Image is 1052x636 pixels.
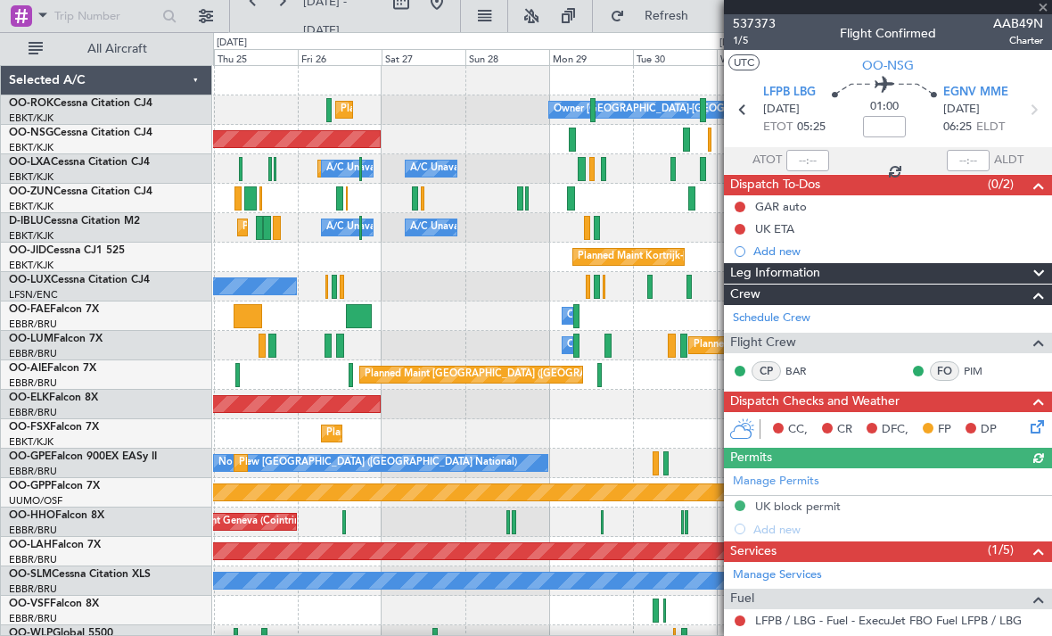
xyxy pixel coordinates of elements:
[994,152,1023,169] span: ALDT
[976,119,1005,136] span: ELDT
[788,421,808,439] span: CC,
[9,186,53,197] span: OO-ZUN
[964,363,1004,379] a: PIM
[943,84,1008,102] span: EGNV MME
[9,406,57,419] a: EBBR/BRU
[465,49,549,65] div: Sun 28
[840,24,936,43] div: Flight Confirmed
[9,170,53,184] a: EBKT/KJK
[730,392,900,412] span: Dispatch Checks and Weather
[9,157,150,168] a: OO-LXACessna Citation CJ4
[733,33,776,48] span: 1/5
[882,421,908,439] span: DFC,
[9,288,58,301] a: LFSN/ENC
[326,214,658,241] div: A/C Unavailable [GEOGRAPHIC_DATA] ([GEOGRAPHIC_DATA] National)
[730,333,796,353] span: Flight Crew
[862,56,914,75] span: OO-NSG
[9,98,152,109] a: OO-ROKCessna Citation CJ4
[602,2,709,30] button: Refresh
[633,49,717,65] div: Tue 30
[9,524,57,537] a: EBBR/BRU
[755,199,807,214] div: GAR auto
[9,582,57,596] a: EBBR/BRU
[988,175,1014,194] span: (0/2)
[9,599,99,609] a: OO-VSFFalcon 8X
[930,361,959,381] div: FO
[9,422,99,433] a: OO-FSXFalcon 7X
[9,599,50,609] span: OO-VSF
[755,613,1022,628] a: LFPB / LBG - Fuel - ExecuJet FBO Fuel LFPB / LBG
[730,541,777,562] span: Services
[9,435,53,449] a: EBKT/KJK
[763,101,800,119] span: [DATE]
[410,155,484,182] div: A/C Unavailable
[214,49,298,65] div: Thu 25
[993,14,1043,33] span: AAB49N
[9,392,98,403] a: OO-ELKFalcon 8X
[578,244,785,270] div: Planned Maint Kortrijk-[GEOGRAPHIC_DATA]
[9,481,51,491] span: OO-GPP
[9,363,47,374] span: OO-AIE
[9,481,100,491] a: OO-GPPFalcon 7X
[752,361,781,381] div: CP
[752,152,782,169] span: ATOT
[9,128,152,138] a: OO-NSGCessna Citation CJ4
[549,49,633,65] div: Mon 29
[46,43,188,55] span: All Aircraft
[943,119,972,136] span: 06:25
[785,363,826,379] a: BAR
[9,216,44,227] span: D-IBLU
[54,3,157,29] input: Trip Number
[9,363,96,374] a: OO-AIEFalcon 7X
[9,494,62,508] a: UUMO/OSF
[9,422,50,433] span: OO-FSX
[943,101,980,119] span: [DATE]
[326,420,534,447] div: Planned Maint Kortrijk-[GEOGRAPHIC_DATA]
[554,96,794,123] div: Owner [GEOGRAPHIC_DATA]-[GEOGRAPHIC_DATA]
[9,304,99,315] a: OO-FAEFalcon 7X
[9,540,52,550] span: OO-LAH
[763,119,793,136] span: ETOT
[365,361,645,388] div: Planned Maint [GEOGRAPHIC_DATA] ([GEOGRAPHIC_DATA])
[9,553,57,566] a: EBBR/BRU
[9,318,57,331] a: EBBR/BRU
[9,451,157,462] a: OO-GPEFalcon 900EX EASy II
[382,49,465,65] div: Sat 27
[9,334,103,344] a: OO-LUMFalcon 7X
[694,332,1016,359] div: Planned Maint [GEOGRAPHIC_DATA] ([GEOGRAPHIC_DATA] National)
[993,33,1043,48] span: Charter
[9,347,57,360] a: EBBR/BRU
[9,98,53,109] span: OO-ROK
[753,244,1043,259] div: Add new
[733,566,822,584] a: Manage Services
[981,421,997,439] span: DP
[9,112,53,125] a: EBKT/KJK
[730,589,754,609] span: Fuel
[763,84,816,102] span: LFPB LBG
[217,36,247,51] div: [DATE]
[938,421,951,439] span: FP
[218,450,517,476] div: No Crew [GEOGRAPHIC_DATA] ([GEOGRAPHIC_DATA] National)
[9,245,125,256] a: OO-JIDCessna CJ1 525
[155,508,302,535] div: Planned Maint Geneva (Cointrin)
[9,200,53,213] a: EBKT/KJK
[9,510,104,521] a: OO-HHOFalcon 8X
[341,96,548,123] div: Planned Maint Kortrijk-[GEOGRAPHIC_DATA]
[629,10,703,22] span: Refresh
[567,332,688,359] div: Owner Melsbroek Air Base
[9,216,140,227] a: D-IBLUCessna Citation M2
[9,540,101,550] a: OO-LAHFalcon 7X
[9,569,52,580] span: OO-SLM
[9,392,49,403] span: OO-ELK
[9,186,152,197] a: OO-ZUNCessna Citation CJ4
[298,49,382,65] div: Fri 26
[410,214,694,241] div: A/C Unavailable [GEOGRAPHIC_DATA]-[GEOGRAPHIC_DATA]
[719,36,750,51] div: [DATE]
[9,334,53,344] span: OO-LUM
[242,214,441,241] div: Planned Maint Nice ([GEOGRAPHIC_DATA])
[9,157,51,168] span: OO-LXA
[837,421,852,439] span: CR
[728,54,760,70] button: UTC
[9,612,57,625] a: EBBR/BRU
[9,376,57,390] a: EBBR/BRU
